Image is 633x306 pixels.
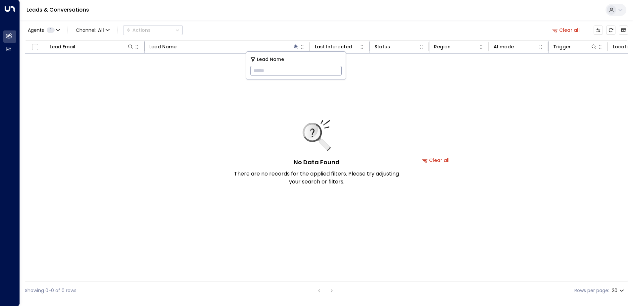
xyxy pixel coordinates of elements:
[98,27,104,33] span: All
[73,25,112,35] span: Channel:
[123,25,183,35] div: Button group with a nested menu
[553,43,597,51] div: Trigger
[494,43,538,51] div: AI mode
[50,43,75,51] div: Lead Email
[374,43,418,51] div: Status
[149,43,299,51] div: Lead Name
[419,156,453,165] button: Clear all
[294,158,340,167] h5: No Data Found
[73,25,112,35] button: Channel:All
[315,43,352,51] div: Last Interacted
[31,43,39,51] span: Toggle select all
[126,27,151,33] div: Actions
[606,25,615,35] span: Refresh
[28,28,44,32] span: Agents
[619,25,628,35] button: Archived Leads
[26,6,89,14] a: Leads & Conversations
[50,43,134,51] div: Lead Email
[553,43,571,51] div: Trigger
[25,287,76,294] div: Showing 0-0 of 0 rows
[594,25,603,35] button: Customize
[494,43,514,51] div: AI mode
[257,56,284,63] span: Lead Name
[234,170,399,186] p: There are no records for the applied filters. Please try adjusting your search or filters.
[434,43,478,51] div: Region
[149,43,176,51] div: Lead Name
[315,43,359,51] div: Last Interacted
[47,27,55,33] span: 1
[123,25,183,35] button: Actions
[315,286,336,295] nav: pagination navigation
[612,286,625,295] div: 20
[25,25,62,35] button: Agents1
[574,287,609,294] label: Rows per page:
[550,25,583,35] button: Clear all
[434,43,451,51] div: Region
[374,43,390,51] div: Status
